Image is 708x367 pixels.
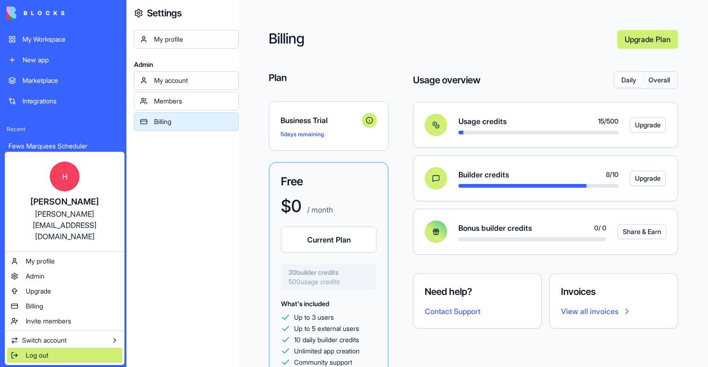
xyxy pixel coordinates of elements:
[15,195,115,208] div: [PERSON_NAME]
[15,208,115,242] div: [PERSON_NAME][EMAIL_ADDRESS][DOMAIN_NAME]
[26,301,43,311] span: Billing
[26,272,44,281] span: Admin
[7,299,122,314] a: Billing
[8,141,118,151] div: Fews Marquees Scheduler
[22,336,66,345] span: Switch account
[3,125,124,133] span: Recent
[7,284,122,299] a: Upgrade
[26,351,48,360] span: Log out
[26,286,51,296] span: Upgrade
[26,316,71,326] span: Invite members
[7,314,122,329] a: Invite members
[7,154,122,250] a: H[PERSON_NAME][PERSON_NAME][EMAIL_ADDRESS][DOMAIN_NAME]
[7,254,122,269] a: My profile
[26,257,55,266] span: My profile
[50,161,80,191] span: H
[7,269,122,284] a: Admin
